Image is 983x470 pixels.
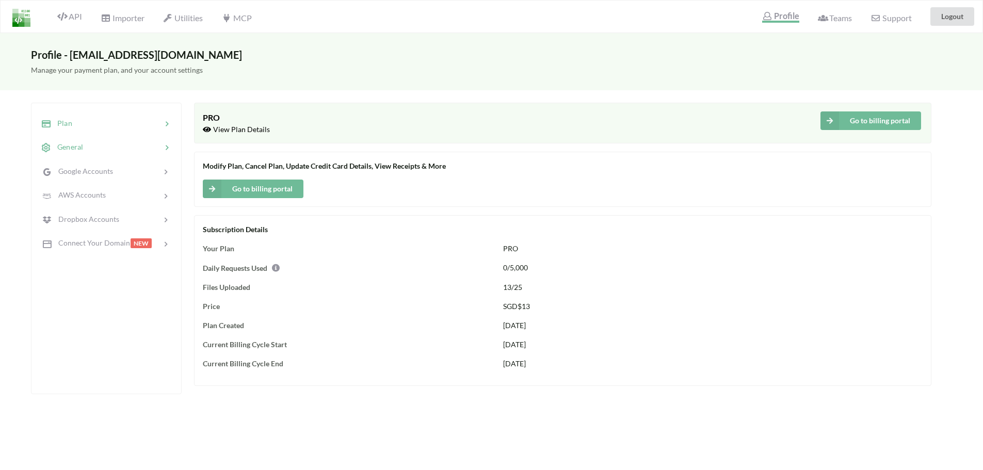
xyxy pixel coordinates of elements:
[203,339,491,350] div: Current Billing Cycle Start
[52,190,106,199] span: AWS Accounts
[503,244,518,253] span: PRO
[12,9,30,27] img: LogoIcon.png
[203,282,491,293] div: Files Uploaded
[31,48,952,61] h3: Profile - [EMAIL_ADDRESS][DOMAIN_NAME]
[203,161,446,170] span: Modify Plan, Cancel Plan, Update Credit Card Details, View Receipts & More
[52,167,113,175] span: Google Accounts
[203,358,491,369] div: Current Billing Cycle End
[51,119,72,127] span: Plan
[52,238,130,247] span: Connect Your Domain
[503,359,526,368] span: [DATE]
[203,180,303,198] button: Go to billing portal
[820,111,921,130] button: Go to billing portal
[871,14,911,22] span: Support
[52,215,119,223] span: Dropbox Accounts
[930,7,974,26] button: Logout
[221,13,251,23] span: MCP
[503,263,528,272] span: 0/5,000
[203,111,563,124] div: PRO
[203,225,268,234] span: Subscription Details
[31,66,952,75] h5: Manage your payment plan, and your account settings
[503,302,530,311] span: SGD$13
[503,321,526,330] span: [DATE]
[203,320,491,331] div: Plan Created
[131,238,152,248] span: NEW
[57,11,82,21] span: API
[762,11,799,21] span: Profile
[203,262,491,273] div: Daily Requests Used
[503,340,526,349] span: [DATE]
[203,301,491,312] div: Price
[818,13,852,23] span: Teams
[51,142,83,151] span: General
[101,13,144,23] span: Importer
[503,283,522,291] span: 13/25
[203,243,491,254] div: Your Plan
[163,13,203,23] span: Utilities
[203,125,270,134] span: View Plan Details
